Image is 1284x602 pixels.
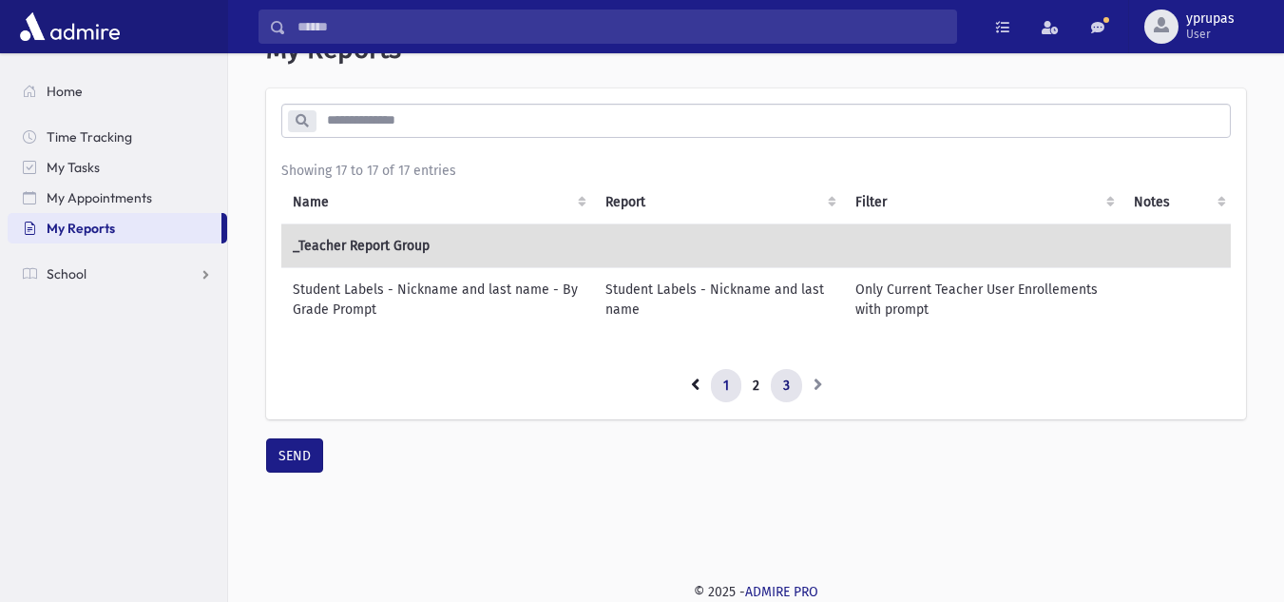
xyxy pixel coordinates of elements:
input: Search [286,10,956,44]
td: Only Current Teacher User Enrollements with prompt [844,267,1122,331]
td: Student Labels - Nickname and last name - By Grade Prompt [281,267,594,331]
a: ADMIRE PRO [745,584,818,600]
td: _Teacher Report Group [281,223,1234,267]
td: Student Labels - Nickname and last name [594,267,844,331]
a: 1 [711,369,741,403]
span: yprupas [1186,11,1235,27]
span: Time Tracking [47,128,132,146]
a: My Tasks [8,152,227,183]
span: My Reports [47,220,115,237]
a: 2 [740,369,772,403]
a: My Appointments [8,183,227,213]
div: Showing 17 to 17 of 17 entries [281,161,1231,181]
th: Notes : activate to sort column ascending [1122,181,1234,224]
a: Time Tracking [8,122,227,152]
button: SEND [266,438,323,473]
a: My Reports [8,213,221,243]
span: My Appointments [47,189,152,206]
div: © 2025 - [259,582,1254,602]
a: Home [8,76,227,107]
th: Report: activate to sort column ascending [594,181,844,224]
th: Name: activate to sort column ascending [281,181,594,224]
th: Filter : activate to sort column ascending [844,181,1122,224]
span: My Tasks [47,159,100,176]
span: Home [47,83,83,100]
a: 3 [771,369,802,403]
a: School [8,259,227,289]
span: User [1186,27,1235,42]
span: School [47,265,86,282]
img: AdmirePro [15,8,125,46]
